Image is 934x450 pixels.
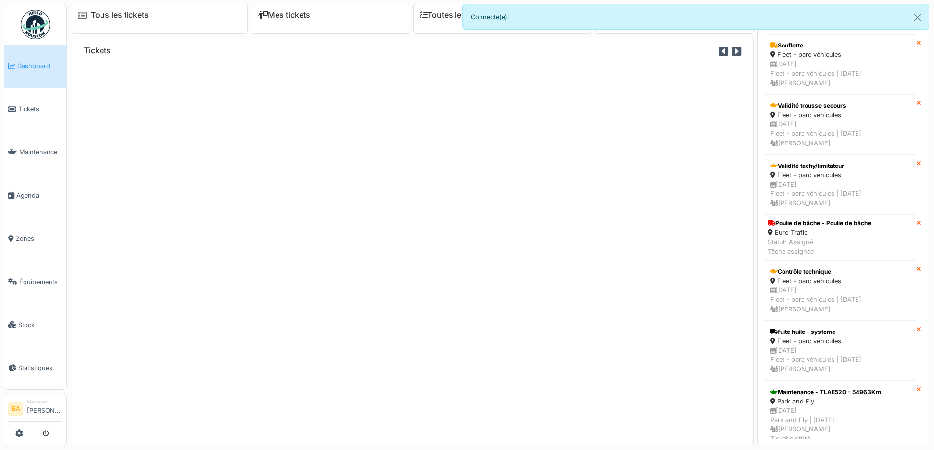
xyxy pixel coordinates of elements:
[770,388,910,397] div: Maintenance - TLAE520 - 54963Km
[770,276,910,285] div: Fleet - parc véhicules
[770,110,910,119] div: Fleet - parc véhicules
[770,119,910,148] div: [DATE] Fleet - parc véhicules | [DATE] [PERSON_NAME]
[770,406,910,444] div: [DATE] Park and Fly | [DATE] [PERSON_NAME] Ticket clotûré
[764,214,916,261] a: Poulie de bâche - Poulie de bâche Euro Trafic Statut: AssignéTâche assignée
[768,237,871,256] div: Statut: Assigné Tâche assignée
[4,260,66,303] a: Équipements
[18,104,62,114] span: Tickets
[19,277,62,286] span: Équipements
[21,10,50,39] img: Badge_color-CXgf-gQk.svg
[770,336,910,346] div: Fleet - parc véhicules
[907,4,929,30] button: Close
[18,320,62,330] span: Stock
[17,61,62,71] span: Dashboard
[764,95,916,155] a: Validité trousse secours Fleet - parc véhicules [DATE]Fleet - parc véhicules | [DATE] [PERSON_NAME]
[770,170,910,180] div: Fleet - parc véhicules
[764,261,916,321] a: Contrôle technique Fleet - parc véhicules [DATE]Fleet - parc véhicules | [DATE] [PERSON_NAME]
[84,46,111,55] h6: Tickets
[770,162,910,170] div: Validité tachy/limitateur
[4,88,66,131] a: Tickets
[770,267,910,276] div: Contrôle technique
[18,363,62,373] span: Statistiques
[4,174,66,217] a: Agenda
[770,328,910,336] div: fuite huile - systeme
[27,398,62,405] div: Manager
[4,303,66,346] a: Stock
[19,147,62,157] span: Maintenance
[462,4,930,30] div: Connecté(e).
[770,180,910,208] div: [DATE] Fleet - parc véhicules | [DATE] [PERSON_NAME]
[8,398,62,422] a: BA Manager[PERSON_NAME]
[770,285,910,314] div: [DATE] Fleet - parc véhicules | [DATE] [PERSON_NAME]
[16,191,62,200] span: Agenda
[4,217,66,260] a: Zones
[768,228,871,237] div: Euro Trafic
[4,346,66,389] a: Statistiques
[764,34,916,95] a: Souflette Fleet - parc véhicules [DATE]Fleet - parc véhicules | [DATE] [PERSON_NAME]
[764,321,916,381] a: fuite huile - systeme Fleet - parc véhicules [DATE]Fleet - parc véhicules | [DATE] [PERSON_NAME]
[258,10,310,20] a: Mes tickets
[8,402,23,416] li: BA
[4,45,66,88] a: Dashboard
[770,101,910,110] div: Validité trousse secours
[770,50,910,59] div: Fleet - parc véhicules
[764,155,916,215] a: Validité tachy/limitateur Fleet - parc véhicules [DATE]Fleet - parc véhicules | [DATE] [PERSON_NAME]
[27,398,62,419] li: [PERSON_NAME]
[91,10,149,20] a: Tous les tickets
[4,131,66,174] a: Maintenance
[420,10,493,20] a: Toutes les tâches
[770,397,910,406] div: Park and Fly
[770,59,910,88] div: [DATE] Fleet - parc véhicules | [DATE] [PERSON_NAME]
[16,234,62,243] span: Zones
[770,41,910,50] div: Souflette
[768,219,871,228] div: Poulie de bâche - Poulie de bâche
[770,346,910,374] div: [DATE] Fleet - parc véhicules | [DATE] [PERSON_NAME]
